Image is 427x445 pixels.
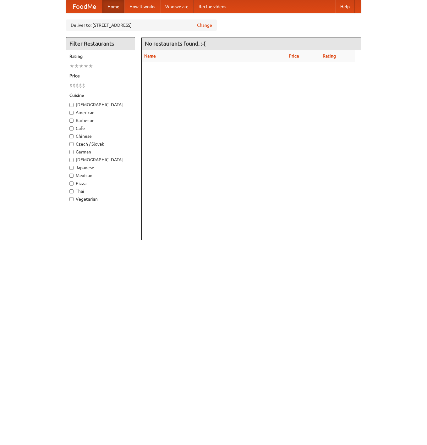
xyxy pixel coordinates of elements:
[323,53,336,58] a: Rating
[289,53,299,58] a: Price
[160,0,194,13] a: Who we are
[69,126,74,131] input: Cafe
[69,133,132,139] label: Chinese
[66,0,102,13] a: FoodMe
[66,19,217,31] div: Deliver to: [STREET_ADDRESS]
[69,180,132,186] label: Pizza
[69,53,132,59] h5: Rating
[88,63,93,70] li: ★
[82,82,85,89] li: $
[69,166,74,170] input: Japanese
[69,102,132,108] label: [DEMOGRAPHIC_DATA]
[69,149,132,155] label: German
[84,63,88,70] li: ★
[69,92,132,98] h5: Cuisine
[335,0,355,13] a: Help
[69,134,74,138] input: Chinese
[69,125,132,131] label: Cafe
[69,73,132,79] h5: Price
[102,0,124,13] a: Home
[69,197,74,201] input: Vegetarian
[69,158,74,162] input: [DEMOGRAPHIC_DATA]
[69,63,74,70] li: ★
[79,63,84,70] li: ★
[69,164,132,171] label: Japanese
[69,142,74,146] input: Czech / Slovak
[144,53,156,58] a: Name
[69,172,132,179] label: Mexican
[69,117,132,124] label: Barbecue
[69,189,74,193] input: Thai
[74,63,79,70] li: ★
[69,141,132,147] label: Czech / Slovak
[197,22,212,28] a: Change
[69,188,132,194] label: Thai
[69,196,132,202] label: Vegetarian
[73,82,76,89] li: $
[76,82,79,89] li: $
[69,157,132,163] label: [DEMOGRAPHIC_DATA]
[124,0,160,13] a: How it works
[145,41,205,47] ng-pluralize: No restaurants found. :-(
[69,181,74,186] input: Pizza
[69,109,132,116] label: American
[69,111,74,115] input: American
[194,0,231,13] a: Recipe videos
[69,150,74,154] input: German
[69,82,73,89] li: $
[79,82,82,89] li: $
[66,37,135,50] h4: Filter Restaurants
[69,174,74,178] input: Mexican
[69,103,74,107] input: [DEMOGRAPHIC_DATA]
[69,119,74,123] input: Barbecue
